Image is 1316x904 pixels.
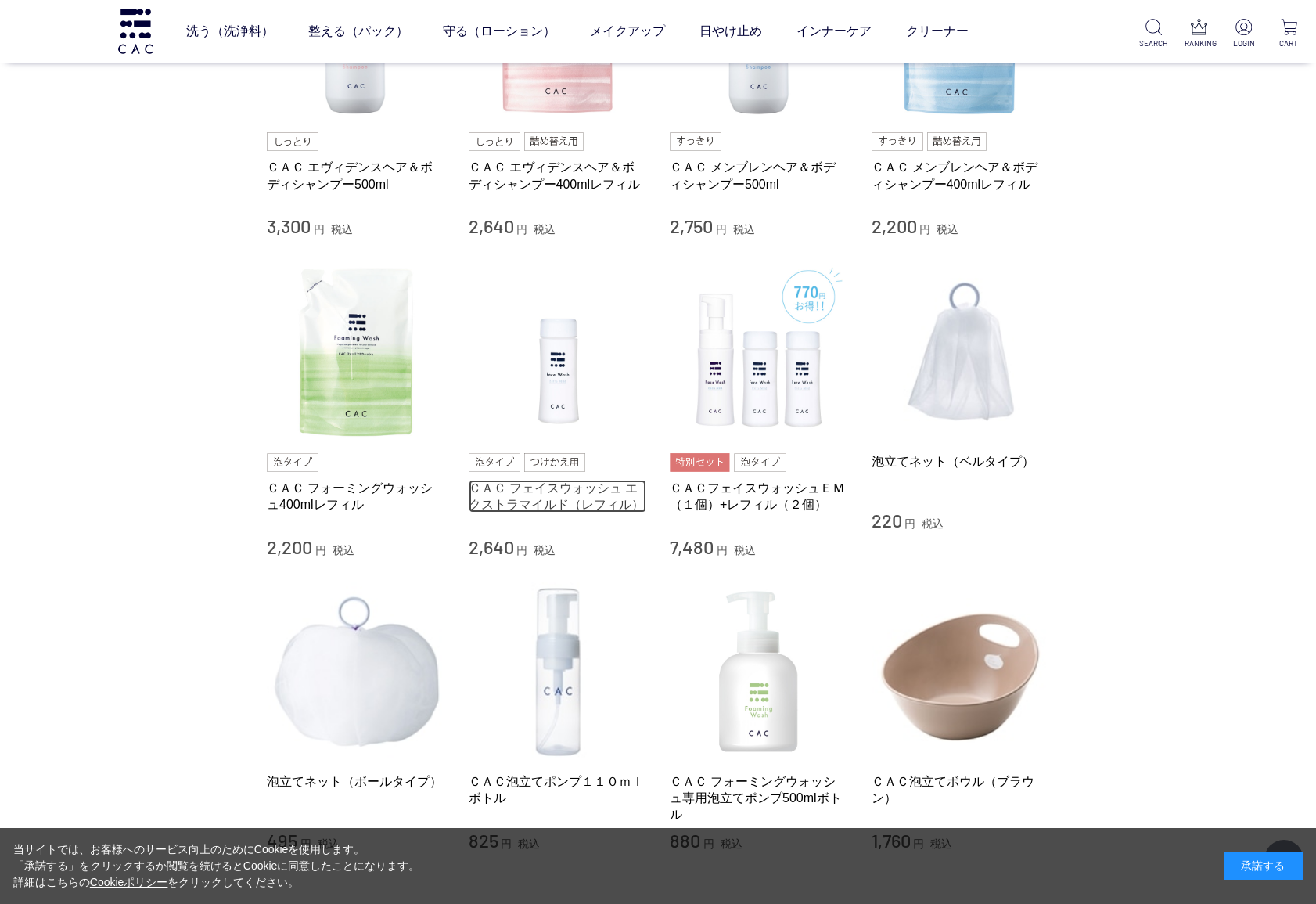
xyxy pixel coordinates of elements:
[516,544,527,556] span: 円
[927,132,987,151] img: 詰め替え用
[469,132,520,151] img: しっとり
[90,876,168,888] a: Cookieポリシー
[469,582,647,761] img: ＣＡＣ泡立てポンプ１１０ｍｌボトル
[796,9,872,53] a: インナーケア
[524,453,585,472] img: つけかえ用
[906,9,969,53] a: クリーナー
[469,480,647,513] a: ＣＡＣ フェイスウォッシュ エクストラマイルド（レフィル）
[1275,38,1303,49] p: CART
[670,535,714,558] span: 7,480
[534,544,556,556] span: 税込
[267,132,318,151] img: しっとり
[1229,19,1258,49] a: LOGIN
[919,223,930,236] span: 円
[872,773,1050,807] a: ＣＡＣ泡立てボウル（ブラウン）
[699,9,762,53] a: 日やけ止め
[872,159,1050,193] a: ＣＡＣ メンブレンヘア＆ボディシャンプー400mlレフィル
[670,214,713,237] span: 2,750
[315,544,326,556] span: 円
[734,544,756,556] span: 税込
[469,453,520,472] img: 泡タイプ
[733,223,755,236] span: 税込
[904,517,915,530] span: 円
[331,223,353,236] span: 税込
[116,9,155,53] img: logo
[872,214,917,237] span: 2,200
[1185,38,1214,49] p: RANKING
[872,453,1050,470] a: 泡立てネット（ベルタイプ）
[469,159,647,193] a: ＣＡＣ エヴィデンスヘア＆ボディシャンプー400mlレフィル
[267,214,311,237] span: 3,300
[267,582,445,761] img: 泡立てネット（ボールタイプ）
[333,544,354,556] span: 税込
[670,453,730,472] img: 特別セット
[734,453,786,472] img: 泡タイプ
[534,223,556,236] span: 税込
[1229,38,1258,49] p: LOGIN
[670,262,848,441] img: ＣＡＣフェイスウォッシュＥＭ（１個）+レフィル（２個）
[670,132,721,151] img: すっきり
[469,262,647,441] img: ＣＡＣ フェイスウォッシュ エクストラマイルド（レフィル）
[716,223,727,236] span: 円
[267,262,445,441] img: ＣＡＣ フォーミングウォッシュ400mlレフィル
[469,214,514,237] span: 2,640
[670,480,848,513] a: ＣＡＣフェイスウォッシュＥＭ（１個）+レフィル（２個）
[937,223,958,236] span: 税込
[670,159,848,193] a: ＣＡＣ メンブレンヘア＆ボディシャンプー500ml
[717,544,728,556] span: 円
[1139,38,1168,49] p: SEARCH
[1224,852,1303,880] div: 承諾する
[872,582,1050,761] img: ＣＡＣ泡立てボウル（ブラウン）
[590,9,665,53] a: メイクアップ
[1275,19,1303,49] a: CART
[314,223,325,236] span: 円
[524,132,584,151] img: 詰め替え用
[922,517,944,530] span: 税込
[516,223,527,236] span: 円
[443,9,556,53] a: 守る（ローション）
[670,773,848,823] a: ＣＡＣ フォーミングウォッシュ専用泡立てポンプ500mlボトル
[13,841,420,891] div: 当サイトでは、お客様へのサービス向上のためにCookieを使用します。 「承諾する」をクリックするか閲覧を続けるとCookieに同意したことになります。 詳細はこちらの をクリックしてください。
[186,9,274,53] a: 洗う（洗浄料）
[267,773,445,790] a: 泡立てネット（ボールタイプ）
[670,582,848,761] img: ＣＡＣ フォーミングウォッシュ専用泡立てポンプ500mlボトル
[267,453,318,472] img: 泡タイプ
[267,480,445,513] a: ＣＡＣ フォーミングウォッシュ400mlレフィル
[1139,19,1168,49] a: SEARCH
[872,262,1050,441] img: 泡立てネット（ベルタイプ）
[872,509,902,531] span: 220
[1185,19,1214,49] a: RANKING
[308,9,408,53] a: 整える（パック）
[872,132,923,151] img: すっきり
[469,773,647,807] a: ＣＡＣ泡立てポンプ１１０ｍｌボトル
[267,159,445,193] a: ＣＡＣ エヴィデンスヘア＆ボディシャンプー500ml
[267,535,312,558] span: 2,200
[469,535,514,558] span: 2,640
